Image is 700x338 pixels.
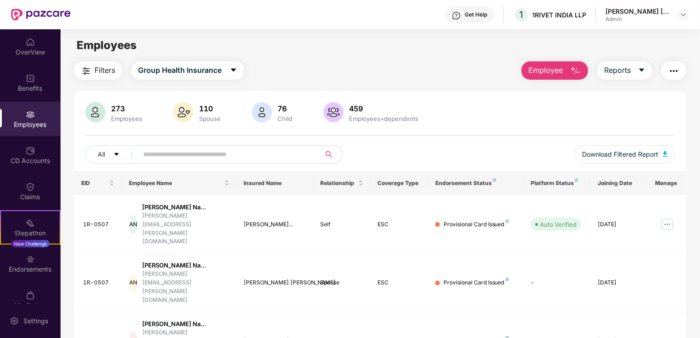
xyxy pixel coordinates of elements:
th: Relationship [313,171,370,196]
div: Employees [109,115,144,122]
div: Auto Verified [540,220,577,229]
span: All [98,149,105,159]
div: Endorsement Status [435,180,517,187]
div: 1RIVET INDIA LLP [532,11,586,19]
img: svg+xml;base64,PHN2ZyB4bWxucz0iaHR0cDovL3d3dy53My5vcmcvMjAwMC9zdmciIHdpZHRoPSIyMSIgaGVpZ2h0PSIyMC... [26,218,35,228]
span: Download Filtered Report [582,149,658,159]
div: [PERSON_NAME] Na... [142,261,229,270]
div: 76 [276,104,294,113]
div: 1R-0507 [83,220,114,229]
span: Employees [77,38,137,52]
img: svg+xml;base64,PHN2ZyB4bWxucz0iaHR0cDovL3d3dy53My5vcmcvMjAwMC9zdmciIHhtbG5zOnhsaW5rPSJodHRwOi8vd3... [323,102,344,122]
div: AN [129,274,138,292]
img: svg+xml;base64,PHN2ZyB4bWxucz0iaHR0cDovL3d3dy53My5vcmcvMjAwMC9zdmciIHdpZHRoPSI4IiBoZWlnaHQ9IjgiIH... [506,219,509,223]
img: svg+xml;base64,PHN2ZyBpZD0iQ0RfQWNjb3VudHMiIGRhdGEtbmFtZT0iQ0QgQWNjb3VudHMiIHhtbG5zPSJodHRwOi8vd3... [26,146,35,155]
div: Child [276,115,294,122]
div: New Challenge [11,240,50,247]
img: svg+xml;base64,PHN2ZyBpZD0iTXlfT3JkZXJzIiBkYXRhLW5hbWU9Ik15IE9yZGVycyIgeG1sbnM9Imh0dHA6Ly93d3cudz... [26,291,35,300]
div: Spouse [197,115,222,122]
div: Settings [21,316,51,326]
button: Filters [74,61,122,80]
span: search [320,151,338,158]
div: Admin [606,16,670,23]
button: search [320,145,343,164]
div: 273 [109,104,144,113]
img: svg+xml;base64,PHN2ZyB4bWxucz0iaHR0cDovL3d3dy53My5vcmcvMjAwMC9zdmciIHhtbG5zOnhsaW5rPSJodHRwOi8vd3... [570,65,581,76]
img: svg+xml;base64,PHN2ZyB4bWxucz0iaHR0cDovL3d3dy53My5vcmcvMjAwMC9zdmciIHdpZHRoPSIyNCIgaGVpZ2h0PSIyNC... [668,65,679,76]
img: svg+xml;base64,PHN2ZyB4bWxucz0iaHR0cDovL3d3dy53My5vcmcvMjAwMC9zdmciIHdpZHRoPSI4IiBoZWlnaHQ9IjgiIH... [493,178,496,182]
img: svg+xml;base64,PHN2ZyB4bWxucz0iaHR0cDovL3d3dy53My5vcmcvMjAwMC9zdmciIHhtbG5zOnhsaW5rPSJodHRwOi8vd3... [663,151,667,157]
span: Reports [604,65,631,76]
span: EID [81,180,107,187]
button: Group Health Insurancecaret-down [131,61,244,80]
div: [PERSON_NAME] Na... [142,320,229,328]
th: Insured Name [237,171,313,196]
img: manageButton [660,217,675,232]
img: svg+xml;base64,PHN2ZyBpZD0iRHJvcGRvd24tMzJ4MzIiIHhtbG5zPSJodHRwOi8vd3d3LnczLm9yZy8yMDAwL3N2ZyIgd2... [680,11,687,18]
div: [DATE] [598,220,640,229]
div: [PERSON_NAME][EMAIL_ADDRESS][PERSON_NAME][DOMAIN_NAME] [142,212,229,246]
span: Relationship [320,180,356,187]
div: Get Help [465,11,487,18]
button: Download Filtered Report [575,145,675,164]
div: Self [320,220,363,229]
th: EID [74,171,122,196]
img: New Pazcare Logo [11,9,71,21]
img: svg+xml;base64,PHN2ZyB4bWxucz0iaHR0cDovL3d3dy53My5vcmcvMjAwMC9zdmciIHhtbG5zOnhsaW5rPSJodHRwOi8vd3... [173,102,194,122]
div: 1R-0507 [83,278,114,287]
th: Employee Name [122,171,236,196]
img: svg+xml;base64,PHN2ZyBpZD0iQmVuZWZpdHMiIHhtbG5zPSJodHRwOi8vd3d3LnczLm9yZy8yMDAwL3N2ZyIgd2lkdGg9Ij... [26,74,35,83]
img: svg+xml;base64,PHN2ZyB4bWxucz0iaHR0cDovL3d3dy53My5vcmcvMjAwMC9zdmciIHdpZHRoPSIyNCIgaGVpZ2h0PSIyNC... [81,65,92,76]
button: Employee [522,61,588,80]
img: svg+xml;base64,PHN2ZyB4bWxucz0iaHR0cDovL3d3dy53My5vcmcvMjAwMC9zdmciIHdpZHRoPSI4IiBoZWlnaHQ9IjgiIH... [506,278,509,281]
td: - [523,254,590,312]
div: AN [129,215,138,234]
div: 459 [347,104,420,113]
span: caret-down [230,66,237,75]
div: ESC [378,220,421,229]
img: svg+xml;base64,PHN2ZyB4bWxucz0iaHR0cDovL3d3dy53My5vcmcvMjAwMC9zdmciIHhtbG5zOnhsaW5rPSJodHRwOi8vd3... [85,102,106,122]
span: caret-down [638,66,645,75]
div: Provisional Card Issued [444,278,509,287]
div: [PERSON_NAME] [PERSON_NAME] [606,7,670,16]
div: Employees+dependents [347,115,420,122]
img: svg+xml;base64,PHN2ZyBpZD0iSGVscC0zMngzMiIgeG1sbnM9Imh0dHA6Ly93d3cudzMub3JnLzIwMDAvc3ZnIiB3aWR0aD... [452,11,461,20]
span: Filters [94,65,115,76]
div: [PERSON_NAME][EMAIL_ADDRESS][PERSON_NAME][DOMAIN_NAME] [142,270,229,304]
img: svg+xml;base64,PHN2ZyBpZD0iU2V0dGluZy0yMHgyMCIgeG1sbnM9Imh0dHA6Ly93d3cudzMub3JnLzIwMDAvc3ZnIiB3aW... [10,316,19,326]
img: svg+xml;base64,PHN2ZyBpZD0iRW5kb3JzZW1lbnRzIiB4bWxucz0iaHR0cDovL3d3dy53My5vcmcvMjAwMC9zdmciIHdpZH... [26,255,35,264]
img: svg+xml;base64,PHN2ZyB4bWxucz0iaHR0cDovL3d3dy53My5vcmcvMjAwMC9zdmciIHdpZHRoPSI4IiBoZWlnaHQ9IjgiIH... [575,178,578,182]
div: [PERSON_NAME]... [244,220,306,229]
img: svg+xml;base64,PHN2ZyBpZD0iSG9tZSIgeG1sbnM9Imh0dHA6Ly93d3cudzMub3JnLzIwMDAvc3ZnIiB3aWR0aD0iMjAiIG... [26,38,35,47]
th: Manage [648,171,686,196]
span: Group Health Insurance [138,65,222,76]
th: Coverage Type [371,171,428,196]
button: Allcaret-down [85,145,141,164]
button: Reportscaret-down [597,61,652,80]
img: svg+xml;base64,PHN2ZyBpZD0iRW1wbG95ZWVzIiB4bWxucz0iaHR0cDovL3d3dy53My5vcmcvMjAwMC9zdmciIHdpZHRoPS... [26,110,35,119]
img: svg+xml;base64,PHN2ZyBpZD0iQ2xhaW0iIHhtbG5zPSJodHRwOi8vd3d3LnczLm9yZy8yMDAwL3N2ZyIgd2lkdGg9IjIwIi... [26,182,35,191]
div: [PERSON_NAME] [PERSON_NAME] [244,278,306,287]
span: Employee Name [129,180,222,187]
span: Employee [528,65,563,76]
div: ESC [378,278,421,287]
div: Provisional Card Issued [444,220,509,229]
div: Spouse [320,278,363,287]
div: Platform Status [531,180,583,187]
div: [PERSON_NAME] Na... [142,203,229,212]
th: Joining Date [590,171,648,196]
div: Stepathon [1,229,60,238]
span: 1 [520,9,523,20]
img: svg+xml;base64,PHN2ZyB4bWxucz0iaHR0cDovL3d3dy53My5vcmcvMjAwMC9zdmciIHhtbG5zOnhsaW5rPSJodHRwOi8vd3... [252,102,272,122]
div: [DATE] [598,278,640,287]
div: 110 [197,104,222,113]
span: caret-down [113,151,120,158]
